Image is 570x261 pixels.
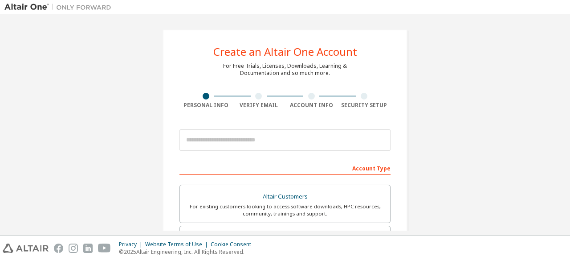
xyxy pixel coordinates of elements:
div: Altair Customers [185,191,385,203]
div: Privacy [119,241,145,248]
div: Security Setup [338,102,391,109]
div: Account Type [179,161,391,175]
div: Account Info [285,102,338,109]
div: For Free Trials, Licenses, Downloads, Learning & Documentation and so much more. [223,62,347,77]
div: Website Terms of Use [145,241,211,248]
div: Personal Info [179,102,232,109]
div: Create an Altair One Account [213,46,357,57]
div: Cookie Consent [211,241,256,248]
img: youtube.svg [98,244,111,253]
div: Verify Email [232,102,285,109]
img: facebook.svg [54,244,63,253]
div: For existing customers looking to access software downloads, HPC resources, community, trainings ... [185,203,385,217]
img: Altair One [4,3,116,12]
img: altair_logo.svg [3,244,49,253]
img: instagram.svg [69,244,78,253]
p: © 2025 Altair Engineering, Inc. All Rights Reserved. [119,248,256,256]
img: linkedin.svg [83,244,93,253]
